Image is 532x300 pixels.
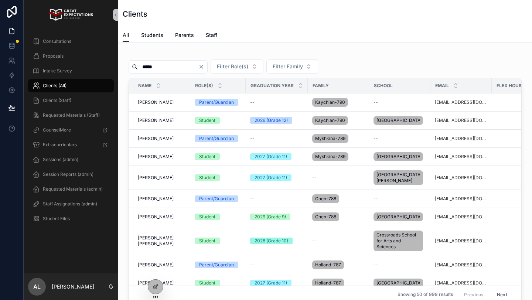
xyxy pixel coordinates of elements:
a: -- [250,99,303,105]
span: -- [250,136,255,142]
a: 2027 (Grade 11) [250,280,303,286]
a: -- [374,262,426,268]
span: [PERSON_NAME] [138,175,174,181]
span: [GEOGRAPHIC_DATA] [376,117,420,123]
a: Holland-787 [312,277,365,289]
div: Student [199,214,215,220]
a: [EMAIL_ADDRESS][DOMAIN_NAME] [435,238,487,244]
span: [GEOGRAPHIC_DATA][PERSON_NAME] [376,172,420,184]
a: -- [374,99,426,105]
span: Intake Survey [43,68,72,74]
a: [GEOGRAPHIC_DATA] [374,151,426,163]
div: 2029 (Grade 9) [255,214,286,220]
a: [PERSON_NAME] [138,136,186,142]
a: [EMAIL_ADDRESS][DOMAIN_NAME] [435,214,487,220]
a: Kaychian-790 [312,115,365,126]
div: 2027 (Grade 11) [255,153,287,160]
a: -- [312,238,365,244]
a: [PERSON_NAME] [138,280,186,286]
span: [PERSON_NAME] [138,117,174,123]
a: [EMAIL_ADDRESS][DOMAIN_NAME] [435,175,487,181]
span: -- [374,262,378,268]
span: Consultations [43,38,71,44]
span: Requested Materials (Staff) [43,112,100,118]
span: Sessions (admin) [43,157,78,163]
a: Chen-788 [312,211,365,223]
span: Chen-788 [315,214,336,220]
span: [PERSON_NAME] [138,280,174,286]
a: Staff Assignations (admin) [28,197,114,211]
a: Parent/Guardian [195,262,241,268]
div: Parent/Guardian [199,135,234,142]
div: Parent/Guardian [199,99,234,106]
button: Clear [198,64,207,70]
a: Student [195,174,241,181]
a: [EMAIL_ADDRESS][DOMAIN_NAME] [435,136,487,142]
a: -- [250,196,303,202]
span: -- [374,196,378,202]
a: Parent/Guardian [195,99,241,106]
a: Student [195,280,241,286]
a: [PERSON_NAME] [138,99,186,105]
a: [EMAIL_ADDRESS][DOMAIN_NAME] [435,280,487,286]
a: Clients (Staff) [28,94,114,107]
a: All [123,28,129,42]
div: 2026 (Grade 12) [255,117,288,124]
a: [EMAIL_ADDRESS][DOMAIN_NAME] [435,262,487,268]
span: Clients (Staff) [43,98,71,103]
span: -- [374,99,378,105]
div: Student [199,174,215,181]
a: [EMAIL_ADDRESS][DOMAIN_NAME] [435,196,487,202]
a: Parents [175,28,194,43]
a: [GEOGRAPHIC_DATA] [374,211,426,223]
span: Session Reports (admin) [43,171,93,177]
span: -- [312,238,317,244]
span: [PERSON_NAME] [138,196,174,202]
span: Requested Materials (admin) [43,186,103,192]
div: Student [199,117,215,124]
a: Parent/Guardian [195,135,241,142]
span: [PERSON_NAME] [PERSON_NAME] [138,235,186,247]
a: Myshkina-789 [312,151,365,163]
a: [EMAIL_ADDRESS][DOMAIN_NAME] [435,117,487,123]
a: [GEOGRAPHIC_DATA][PERSON_NAME] [374,169,426,187]
a: -- [374,136,426,142]
span: Proposals [43,53,64,59]
span: Parents [175,31,194,39]
span: Kaychian-790 [315,117,345,123]
button: Select Button [211,59,263,74]
a: [PERSON_NAME] [138,154,186,160]
a: Sessions (admin) [28,153,114,166]
span: [PERSON_NAME] [138,99,174,105]
span: Name [138,83,151,89]
span: Extracurriculars [43,142,77,148]
h1: Clients [123,9,147,19]
span: Students [141,31,163,39]
span: -- [250,99,255,105]
a: 2026 (Grade 12) [250,117,303,124]
span: Crossroads School for Arts and Sciences [376,232,420,250]
span: -- [312,175,317,181]
span: Filter Family [273,63,303,70]
div: 2028 (Grade 10) [255,238,288,244]
div: 2027 (Grade 11) [255,280,287,286]
a: Student [195,117,241,124]
div: Parent/Guardian [199,262,234,268]
a: Session Reports (admin) [28,168,114,181]
button: Select Button [266,59,318,74]
a: -- [250,262,303,268]
div: Student [199,280,215,286]
span: -- [250,262,255,268]
a: [GEOGRAPHIC_DATA] [374,277,426,289]
a: Myshkina-789 [312,133,365,144]
span: [PERSON_NAME] [138,154,174,160]
span: Showing 50 of 999 results [398,292,453,298]
div: scrollable content [24,30,118,235]
span: Role(s) [195,83,213,89]
a: 2029 (Grade 9) [250,214,303,220]
a: Consultations [28,35,114,48]
a: [PERSON_NAME] [138,175,186,181]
